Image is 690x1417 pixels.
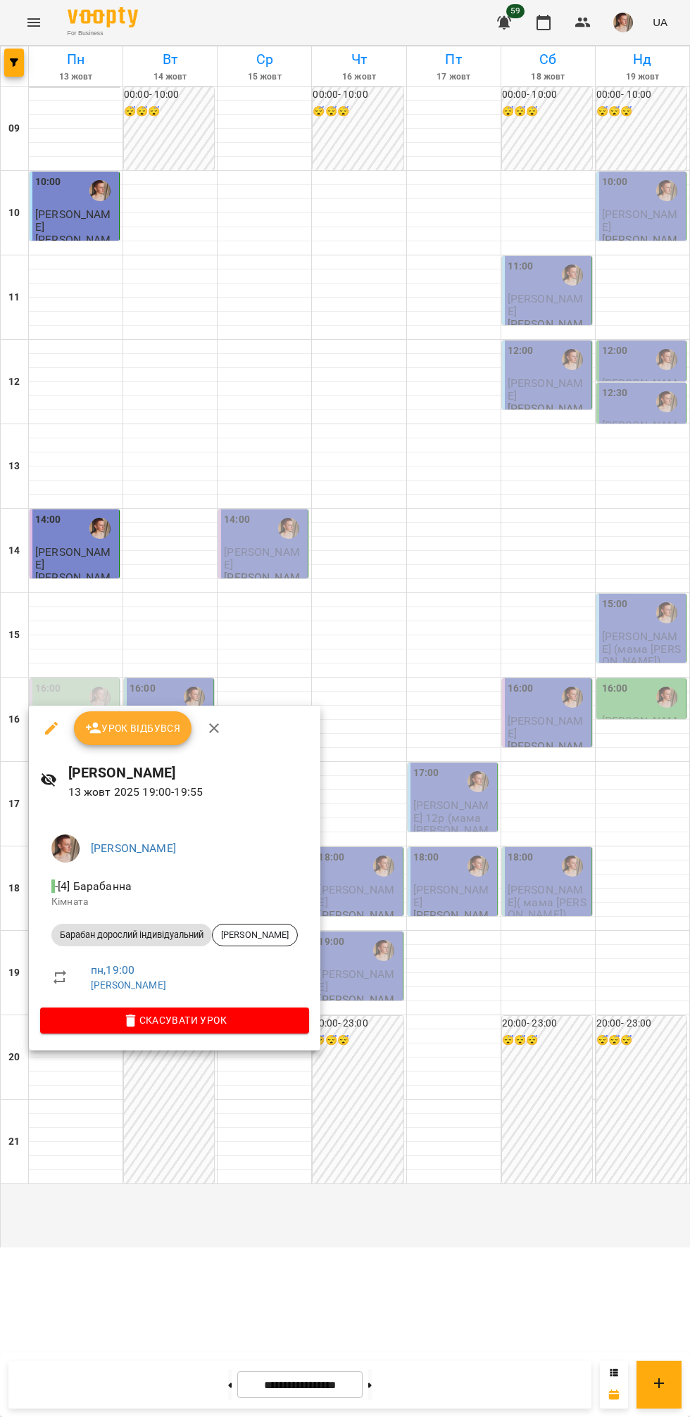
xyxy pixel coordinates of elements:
div: [PERSON_NAME] [212,924,298,946]
span: Скасувати Урок [51,1012,298,1029]
span: Урок відбувся [85,720,181,737]
a: [PERSON_NAME] [91,841,176,855]
h6: [PERSON_NAME] [68,762,309,784]
p: 13 жовт 2025 19:00 - 19:55 [68,784,309,801]
span: - [4] Барабанна [51,879,134,893]
a: [PERSON_NAME] [91,979,166,991]
a: пн , 19:00 [91,963,134,977]
img: 17edbb4851ce2a096896b4682940a88a.jfif [51,834,80,863]
button: Урок відбувся [74,711,192,745]
p: Кімната [51,895,298,909]
span: [PERSON_NAME] [213,929,297,941]
span: Барабан дорослий індивідуальний [51,929,212,941]
button: Скасувати Урок [40,1008,309,1033]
